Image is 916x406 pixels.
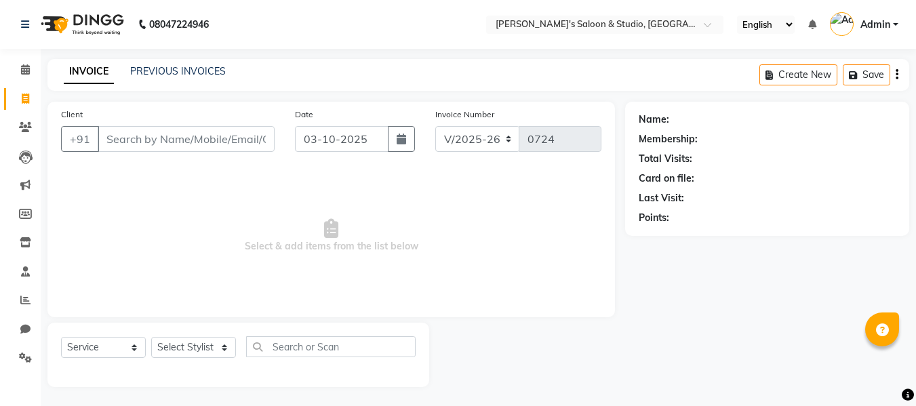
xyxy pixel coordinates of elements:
button: Save [843,64,890,85]
input: Search or Scan [246,336,416,357]
div: Membership: [639,132,698,146]
div: Name: [639,113,669,127]
img: logo [35,5,127,43]
iframe: chat widget [859,352,902,392]
span: Admin [860,18,890,32]
label: Client [61,108,83,121]
div: Card on file: [639,171,694,186]
a: INVOICE [64,60,114,84]
label: Date [295,108,313,121]
button: Create New [759,64,837,85]
button: +91 [61,126,99,152]
input: Search by Name/Mobile/Email/Code [98,126,275,152]
img: Admin [830,12,854,36]
div: Last Visit: [639,191,684,205]
label: Invoice Number [435,108,494,121]
b: 08047224946 [149,5,209,43]
span: Select & add items from the list below [61,168,601,304]
div: Total Visits: [639,152,692,166]
a: PREVIOUS INVOICES [130,65,226,77]
div: Points: [639,211,669,225]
